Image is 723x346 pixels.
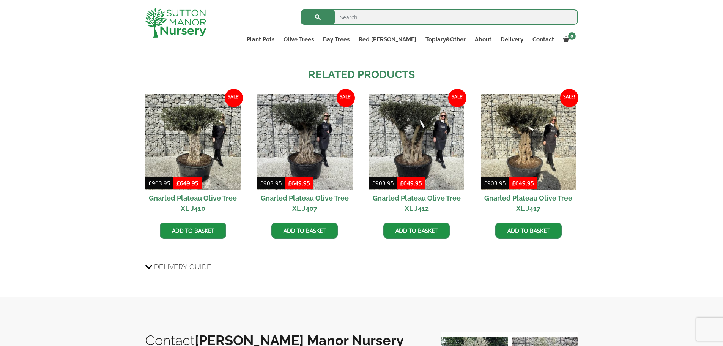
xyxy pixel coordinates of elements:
[369,190,464,217] h2: Gnarled Plateau Olive Tree XL J412
[448,89,466,107] span: Sale!
[288,179,291,187] span: £
[145,94,241,190] img: Gnarled Plateau Olive Tree XL J410
[176,179,180,187] span: £
[484,179,506,187] bdi: 903.95
[369,94,464,190] img: Gnarled Plateau Olive Tree XL J412
[560,89,578,107] span: Sale!
[257,190,352,217] h2: Gnarled Plateau Olive Tree XL J407
[154,260,211,274] span: Delivery Guide
[257,94,352,217] a: Sale! Gnarled Plateau Olive Tree XL J407
[145,67,578,83] h2: Related products
[512,179,515,187] span: £
[496,34,528,45] a: Delivery
[145,190,241,217] h2: Gnarled Plateau Olive Tree XL J410
[481,190,576,217] h2: Gnarled Plateau Olive Tree XL J417
[568,32,576,40] span: 0
[148,179,152,187] span: £
[337,89,355,107] span: Sale!
[271,223,338,239] a: Add to basket: “Gnarled Plateau Olive Tree XL J407”
[528,34,559,45] a: Contact
[484,179,487,187] span: £
[148,179,170,187] bdi: 903.95
[495,223,562,239] a: Add to basket: “Gnarled Plateau Olive Tree XL J417”
[257,94,352,190] img: Gnarled Plateau Olive Tree XL J407
[400,179,422,187] bdi: 649.95
[176,179,198,187] bdi: 649.95
[145,8,206,38] img: logo
[301,9,578,25] input: Search...
[481,94,576,190] img: Gnarled Plateau Olive Tree XL J417
[260,179,263,187] span: £
[421,34,470,45] a: Topiary&Other
[383,223,450,239] a: Add to basket: “Gnarled Plateau Olive Tree XL J412”
[369,94,464,217] a: Sale! Gnarled Plateau Olive Tree XL J412
[160,223,226,239] a: Add to basket: “Gnarled Plateau Olive Tree XL J410”
[400,179,403,187] span: £
[242,34,279,45] a: Plant Pots
[470,34,496,45] a: About
[354,34,421,45] a: Red [PERSON_NAME]
[318,34,354,45] a: Bay Trees
[288,179,310,187] bdi: 649.95
[145,94,241,217] a: Sale! Gnarled Plateau Olive Tree XL J410
[559,34,578,45] a: 0
[225,89,243,107] span: Sale!
[279,34,318,45] a: Olive Trees
[372,179,394,187] bdi: 903.95
[260,179,282,187] bdi: 903.95
[372,179,375,187] span: £
[512,179,534,187] bdi: 649.95
[481,94,576,217] a: Sale! Gnarled Plateau Olive Tree XL J417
